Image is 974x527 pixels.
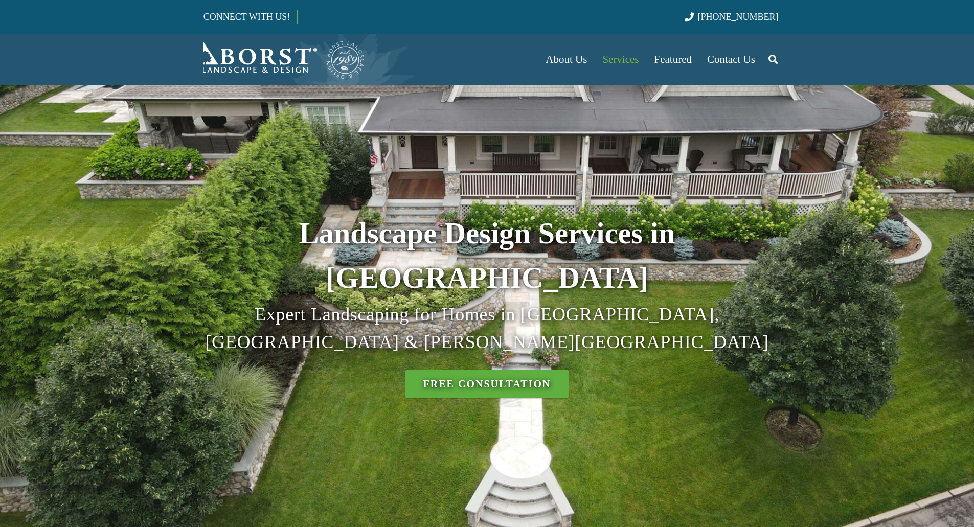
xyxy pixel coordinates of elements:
a: Free Consultation [405,370,570,398]
span: About Us [546,53,587,65]
span: Expert Landscaping for Homes in [GEOGRAPHIC_DATA], [GEOGRAPHIC_DATA] & [PERSON_NAME][GEOGRAPHIC_D... [205,304,768,352]
span: Featured [654,53,692,65]
a: CONNECT WITH US! [196,5,297,29]
strong: Landscape Design Services in [GEOGRAPHIC_DATA] [299,217,675,295]
span: Services [602,53,639,65]
a: Services [595,34,646,85]
a: About Us [538,34,595,85]
a: Featured [647,34,699,85]
span: [PHONE_NUMBER] [698,12,779,22]
span: Contact Us [707,53,755,65]
a: Search [763,47,783,72]
a: Borst-Logo [196,39,366,80]
a: [PHONE_NUMBER] [685,12,778,22]
a: Contact Us [699,34,763,85]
